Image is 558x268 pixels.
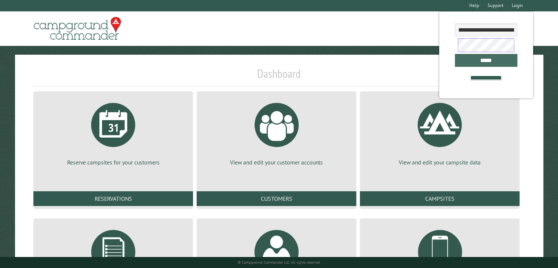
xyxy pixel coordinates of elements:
a: Reserve campsites for your customers [42,97,184,166]
small: © Campground Commander LLC. All rights reserved. [238,260,321,265]
img: Campground Commander [32,14,123,43]
h1: Dashboard [32,66,526,87]
p: View and edit your customer accounts [205,158,347,166]
a: View and edit your campsite data [369,97,511,166]
a: View and edit your customer accounts [205,97,347,166]
p: Reserve campsites for your customers [42,158,184,166]
p: View and edit your campsite data [369,158,511,166]
a: Reservations [33,191,193,206]
a: Campsites [360,191,519,206]
a: Customers [197,191,356,206]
